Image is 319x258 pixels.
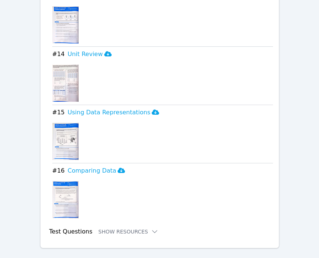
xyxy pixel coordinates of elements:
[52,123,79,160] img: Using Data Representations
[52,50,273,59] button: #14Unit Review
[68,50,112,59] h3: Unit Review
[52,166,273,175] button: #16Comparing Data
[52,181,79,218] img: Comparing Data
[49,227,93,236] h3: Test Questions
[52,108,65,117] span: # 15
[52,166,65,175] span: # 16
[98,228,158,235] button: Show Resources
[52,6,79,43] img: Probability Comparisons
[68,108,159,117] h3: Using Data Representations
[52,50,65,59] span: # 14
[52,108,273,117] button: #15Using Data Representations
[68,166,125,175] h3: Comparing Data
[52,65,79,102] img: Unit Review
